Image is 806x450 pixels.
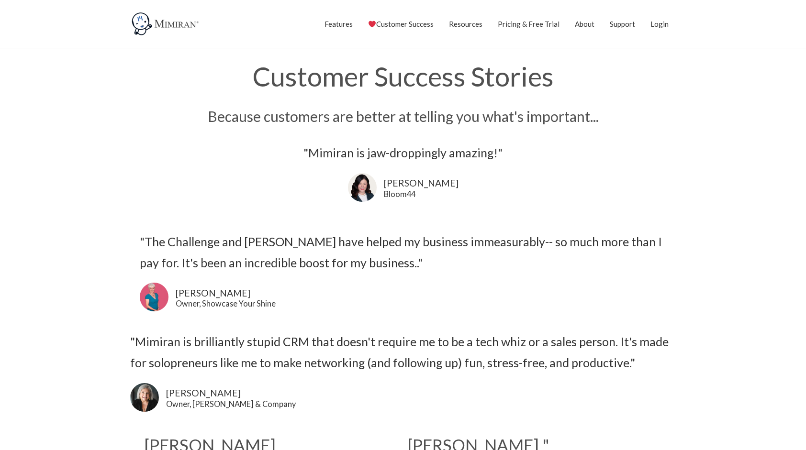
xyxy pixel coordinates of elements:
[498,12,560,36] a: Pricing & Free Trial
[348,173,377,202] img: Kathleen Hustad
[166,400,296,408] a: Owner, [PERSON_NAME] & Company
[130,331,676,373] div: "Mimiran is brilliantly stupid CRM that doesn't require me to be a tech whiz or a sales person. I...
[130,109,676,123] h3: Because customers are better at telling you what's important...
[140,283,168,311] img: Rebecca Murray
[384,190,459,198] div: Bloom44
[449,12,482,36] a: Resources
[176,300,276,307] div: Owner, Showcase Your Shine
[325,12,353,36] a: Features
[140,63,666,90] h1: Customer Success Stories
[166,386,296,400] a: [PERSON_NAME]
[384,176,459,190] div: [PERSON_NAME]
[650,12,669,36] a: Login
[130,12,202,36] img: Mimiran CRM
[176,286,276,300] div: [PERSON_NAME]
[140,231,666,273] div: "The Challenge and [PERSON_NAME] have helped my business immeasurably-- so much more than I pay f...
[575,12,594,36] a: About
[610,12,635,36] a: Support
[130,383,159,412] img: Lori Karpman uses Mimiran CRM to grow her business
[368,12,434,36] a: Customer Success
[369,21,376,28] img: ❤️
[140,143,666,164] div: "Mimiran is jaw-droppingly amazing!"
